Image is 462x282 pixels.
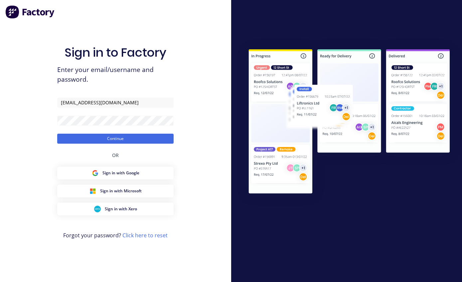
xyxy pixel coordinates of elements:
[89,188,96,194] img: Microsoft Sign in
[102,170,139,176] span: Sign in with Google
[92,170,98,176] img: Google Sign in
[100,188,142,194] span: Sign in with Microsoft
[94,206,101,212] img: Xero Sign in
[112,144,119,167] div: OR
[57,203,174,215] button: Xero Sign inSign in with Xero
[63,231,168,239] span: Forgot your password?
[57,185,174,197] button: Microsoft Sign inSign in with Microsoft
[57,65,174,84] span: Enter your email/username and password.
[105,206,137,212] span: Sign in with Xero
[57,134,174,144] button: Continue
[5,5,55,19] img: Factory
[65,45,166,60] h1: Sign in to Factory
[57,167,174,179] button: Google Sign inSign in with Google
[122,232,168,239] a: Click here to reset
[57,98,174,108] input: Email/Username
